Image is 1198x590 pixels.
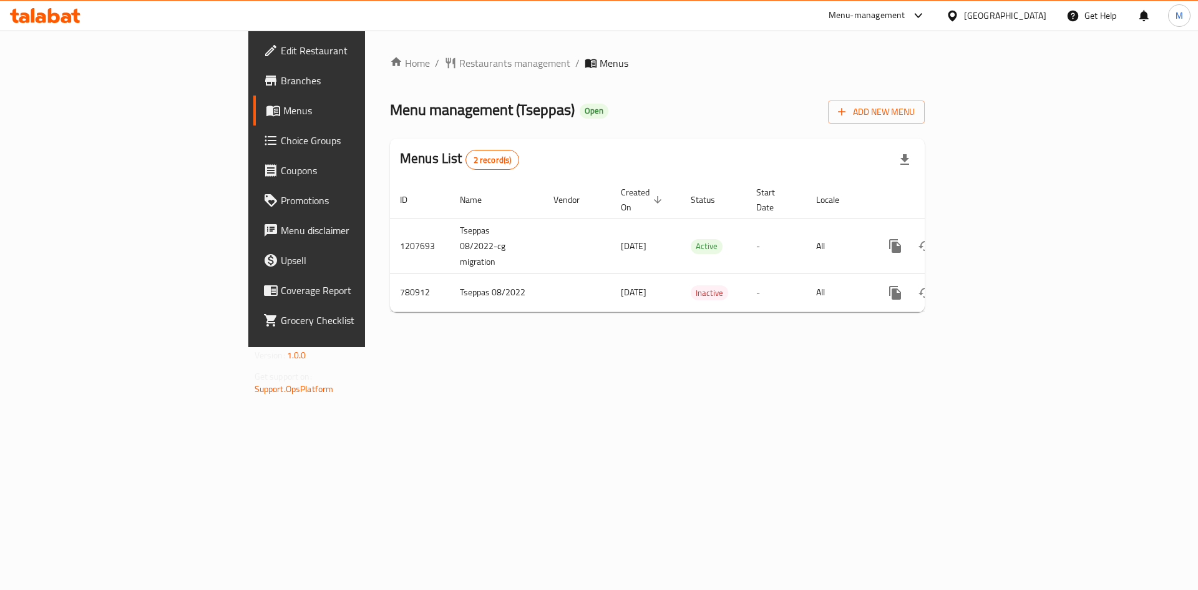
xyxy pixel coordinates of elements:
span: Name [460,192,498,207]
span: Menu management ( Tseppas ) [390,96,575,124]
a: Restaurants management [444,56,570,71]
button: Change Status [910,278,940,308]
span: 1.0.0 [287,347,306,363]
a: Menu disclaimer [253,215,449,245]
div: Active [691,239,723,254]
span: Branches [281,73,439,88]
table: enhanced table [390,181,1010,312]
span: Menus [283,103,439,118]
button: more [880,278,910,308]
td: All [806,273,870,312]
span: Status [691,192,731,207]
span: Open [580,106,608,116]
button: Change Status [910,231,940,261]
span: Coverage Report [281,283,439,298]
span: Vendor [553,192,596,207]
div: Menu-management [829,8,905,23]
td: - [746,273,806,312]
a: Promotions [253,185,449,215]
span: Upsell [281,253,439,268]
a: Branches [253,66,449,96]
td: Tseppas 08/2022-cg migration [450,219,543,273]
span: Start Date [756,185,791,215]
a: Coupons [253,155,449,185]
a: Upsell [253,245,449,275]
a: Support.OpsPlatform [255,381,334,397]
span: 2 record(s) [466,154,519,166]
span: ID [400,192,424,207]
td: Tseppas 08/2022 [450,273,543,312]
div: Export file [890,145,920,175]
span: Get support on: [255,368,312,385]
div: Inactive [691,285,728,300]
span: Restaurants management [459,56,570,71]
span: Add New Menu [838,104,915,120]
span: Active [691,239,723,253]
a: Menus [253,96,449,125]
div: [GEOGRAPHIC_DATA] [964,9,1046,22]
span: Locale [816,192,855,207]
span: Promotions [281,193,439,208]
button: Add New Menu [828,101,925,124]
a: Choice Groups [253,125,449,155]
li: / [575,56,580,71]
span: [DATE] [621,238,646,254]
span: [DATE] [621,284,646,300]
a: Coverage Report [253,275,449,305]
button: more [880,231,910,261]
td: - [746,219,806,273]
span: Choice Groups [281,133,439,148]
a: Edit Restaurant [253,36,449,66]
span: M [1176,9,1183,22]
span: Created On [621,185,666,215]
span: Menu disclaimer [281,223,439,238]
a: Grocery Checklist [253,305,449,335]
span: Version: [255,347,285,363]
span: Coupons [281,163,439,178]
th: Actions [870,181,1010,219]
h2: Menus List [400,149,519,170]
nav: breadcrumb [390,56,925,71]
span: Menus [600,56,628,71]
span: Grocery Checklist [281,313,439,328]
div: Total records count [465,150,520,170]
span: Edit Restaurant [281,43,439,58]
td: All [806,219,870,273]
span: Inactive [691,286,728,300]
div: Open [580,104,608,119]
